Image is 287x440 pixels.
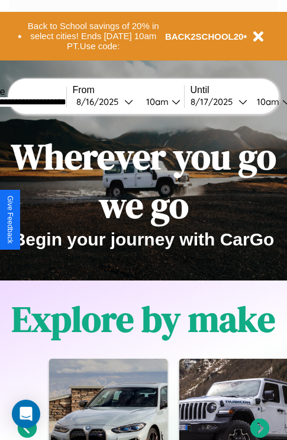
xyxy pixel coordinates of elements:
div: 10am [140,96,172,107]
div: Open Intercom Messenger [12,400,40,428]
h1: Explore by make [12,295,275,343]
div: 10am [251,96,282,107]
label: From [73,85,184,95]
button: Back to School savings of 20% in select cities! Ends [DATE] 10am PT.Use code: [22,18,165,55]
div: Give Feedback [6,196,14,244]
div: 8 / 17 / 2025 [191,96,238,107]
button: 8/16/2025 [73,95,137,108]
div: 8 / 16 / 2025 [76,96,124,107]
button: 10am [137,95,184,108]
b: BACK2SCHOOL20 [165,31,244,42]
